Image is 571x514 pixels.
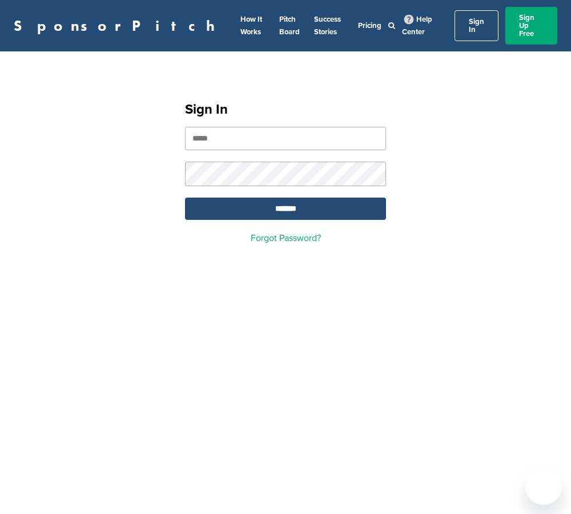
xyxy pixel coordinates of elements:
iframe: Button to launch messaging window [525,468,562,505]
a: Success Stories [314,15,341,37]
a: Forgot Password? [251,232,321,244]
a: Help Center [402,13,432,39]
a: Pricing [358,21,381,30]
a: Pitch Board [279,15,300,37]
h1: Sign In [185,99,386,120]
a: Sign In [455,10,498,41]
a: How It Works [240,15,262,37]
a: SponsorPitch [14,18,222,33]
a: Sign Up Free [505,7,557,45]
